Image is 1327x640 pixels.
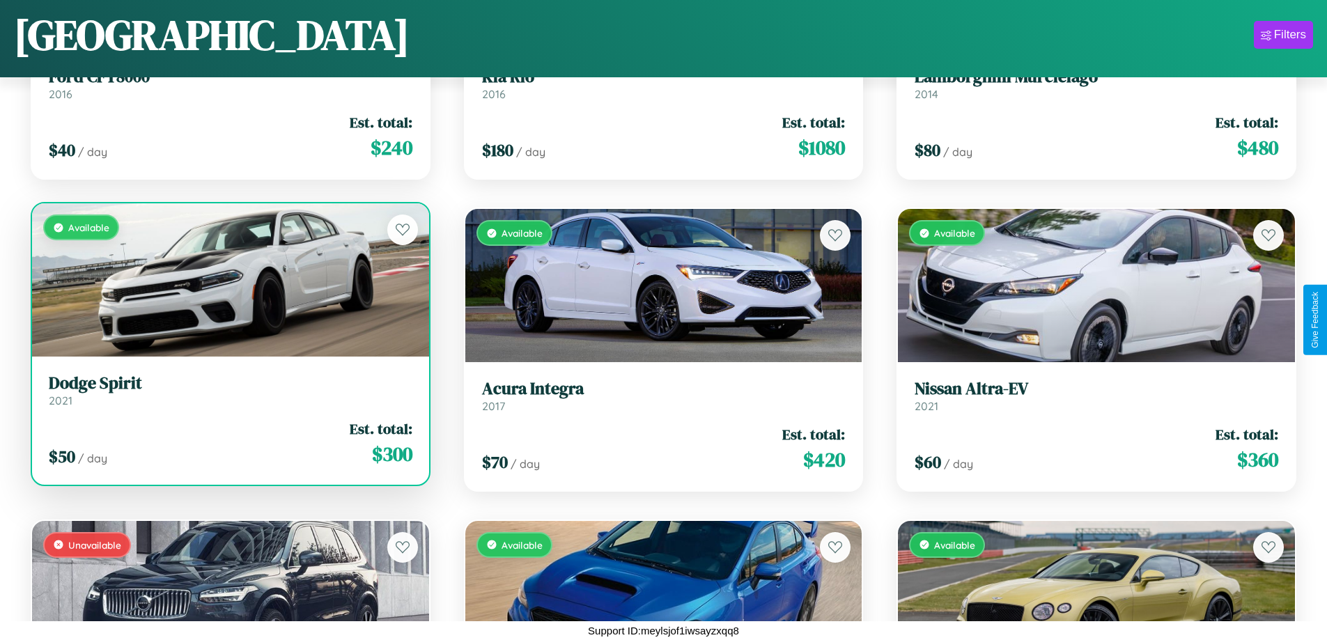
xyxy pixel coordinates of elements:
[14,6,410,63] h1: [GEOGRAPHIC_DATA]
[782,112,845,132] span: Est. total:
[915,139,940,162] span: $ 80
[1216,112,1278,132] span: Est. total:
[1310,292,1320,348] div: Give Feedback
[1254,21,1313,49] button: Filters
[78,145,107,159] span: / day
[49,87,72,101] span: 2016
[350,112,412,132] span: Est. total:
[49,139,75,162] span: $ 40
[915,87,938,101] span: 2014
[49,393,72,407] span: 2021
[350,419,412,439] span: Est. total:
[482,379,846,413] a: Acura Integra2017
[915,399,938,413] span: 2021
[516,145,545,159] span: / day
[511,457,540,471] span: / day
[482,67,846,87] h3: Kia Rio
[49,67,412,101] a: Ford CFT80002016
[915,379,1278,413] a: Nissan Altra-EV2021
[798,134,845,162] span: $ 1080
[482,399,505,413] span: 2017
[49,373,412,393] h3: Dodge Spirit
[371,134,412,162] span: $ 240
[482,451,508,474] span: $ 70
[1274,28,1306,42] div: Filters
[68,221,109,233] span: Available
[934,227,975,239] span: Available
[49,67,412,87] h3: Ford CFT8000
[915,451,941,474] span: $ 60
[1237,134,1278,162] span: $ 480
[502,227,543,239] span: Available
[944,457,973,471] span: / day
[482,87,506,101] span: 2016
[372,440,412,468] span: $ 300
[915,67,1278,87] h3: Lamborghini Murcielago
[782,424,845,444] span: Est. total:
[1237,446,1278,474] span: $ 360
[588,621,739,640] p: Support ID: meylsjof1iwsayzxqq8
[49,445,75,468] span: $ 50
[68,539,121,551] span: Unavailable
[915,67,1278,101] a: Lamborghini Murcielago2014
[1216,424,1278,444] span: Est. total:
[482,67,846,101] a: Kia Rio2016
[915,379,1278,399] h3: Nissan Altra-EV
[78,451,107,465] span: / day
[803,446,845,474] span: $ 420
[482,379,846,399] h3: Acura Integra
[482,139,513,162] span: $ 180
[934,539,975,551] span: Available
[502,539,543,551] span: Available
[49,373,412,407] a: Dodge Spirit2021
[943,145,972,159] span: / day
